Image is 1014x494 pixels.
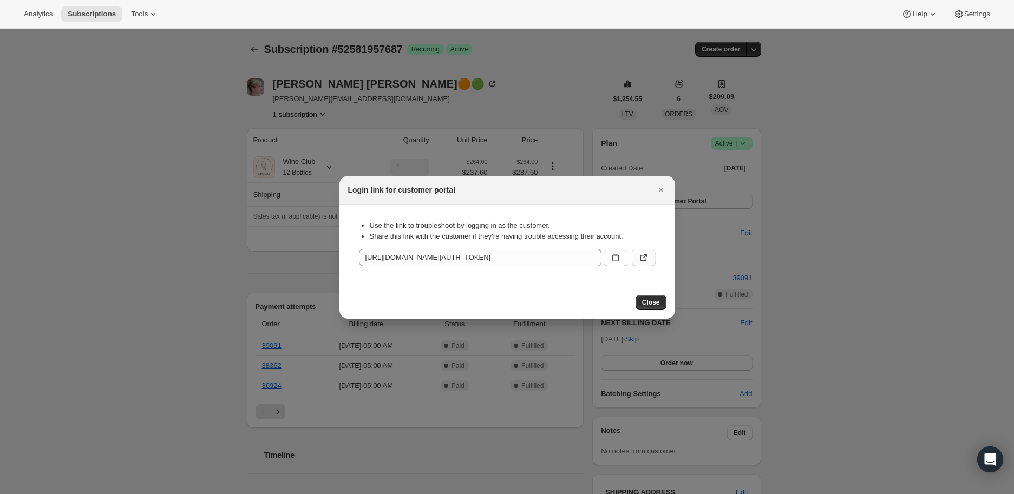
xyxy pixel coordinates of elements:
button: Tools [125,6,165,22]
button: Help [895,6,944,22]
button: Close [636,295,666,310]
span: Help [912,10,927,18]
li: Share this link with the customer if they’re having trouble accessing their account. [370,231,656,242]
span: Close [642,298,660,307]
span: Subscriptions [68,10,116,18]
span: Analytics [24,10,53,18]
h2: Login link for customer portal [348,185,455,195]
button: Subscriptions [61,6,122,22]
button: Settings [947,6,997,22]
button: Close [653,182,669,197]
span: Settings [964,10,990,18]
div: Open Intercom Messenger [977,446,1003,472]
button: Analytics [17,6,59,22]
span: Tools [131,10,148,18]
li: Use the link to troubleshoot by logging in as the customer. [370,220,656,231]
